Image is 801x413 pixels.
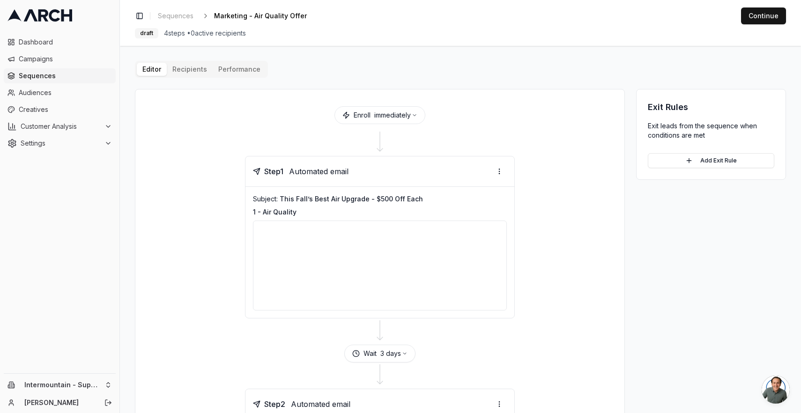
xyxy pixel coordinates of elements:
h3: Exit Rules [648,101,774,114]
a: Sequences [154,9,197,22]
button: immediately [374,111,417,120]
button: Editor [137,63,167,76]
span: Subject: [253,195,278,203]
a: Audiences [4,85,116,100]
span: Step 2 [264,398,285,410]
div: Open chat [762,376,790,404]
a: [PERSON_NAME] [24,398,94,407]
button: Continue [741,7,786,24]
span: Marketing - Air Quality Offer [214,11,307,21]
button: Recipients [167,63,213,76]
button: Performance [213,63,266,76]
a: Campaigns [4,52,116,66]
span: 4 steps • 0 active recipients [164,29,246,38]
a: Dashboard [4,35,116,50]
span: Automated email [289,166,349,177]
p: 1 - Air Quality [253,207,507,217]
nav: breadcrumb [154,9,322,22]
a: Creatives [4,102,116,117]
span: Automated email [291,398,350,410]
span: Sequences [19,71,112,81]
span: Campaigns [19,54,112,64]
span: Customer Analysis [21,122,101,131]
span: Settings [21,139,101,148]
span: Audiences [19,88,112,97]
span: Wait [363,349,377,358]
button: Customer Analysis [4,119,116,134]
button: Intermountain - Superior Water & Air [4,377,116,392]
span: Creatives [19,105,112,114]
button: Add Exit Rule [648,153,774,168]
div: draft [135,28,158,38]
a: Sequences [4,68,116,83]
button: 3 days [380,349,408,358]
span: Step 1 [264,166,283,177]
span: This Fall’s Best Air Upgrade - $500 Off Each [280,195,423,203]
span: Intermountain - Superior Water & Air [24,381,101,389]
button: Settings [4,136,116,151]
div: Enroll [334,106,425,124]
button: Log out [102,396,115,409]
span: Sequences [158,11,193,21]
p: Exit leads from the sequence when conditions are met [648,121,774,140]
span: Dashboard [19,37,112,47]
